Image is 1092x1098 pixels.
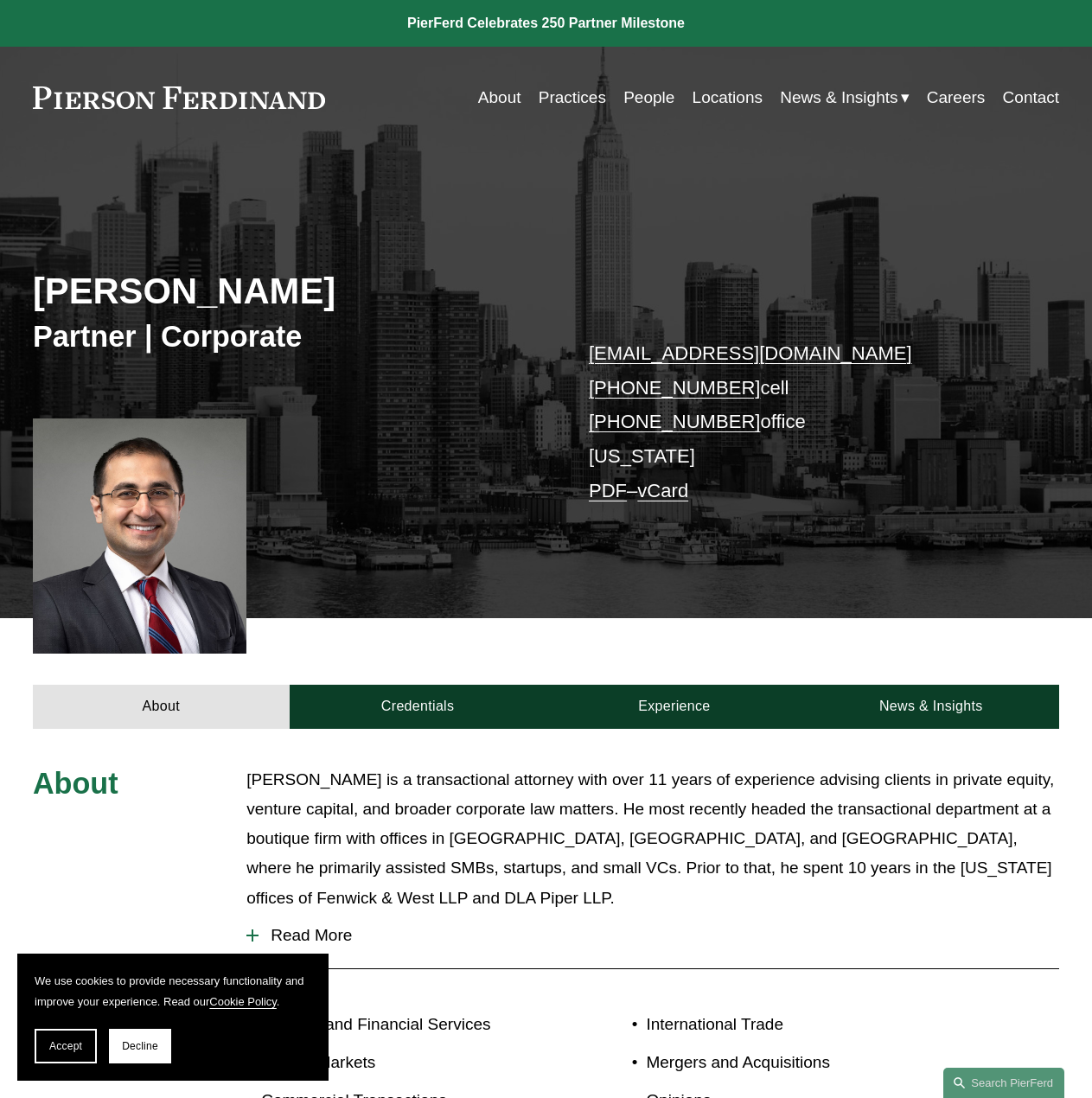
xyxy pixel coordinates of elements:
a: vCard [637,480,688,501]
a: People [623,81,674,114]
p: [PERSON_NAME] is a transactional attorney with over 11 years of experience advising clients in pr... [246,765,1059,913]
button: Read More [246,913,1059,958]
a: About [478,81,521,114]
h3: Partner | Corporate [33,318,546,354]
span: Accept [49,1040,82,1052]
p: Capital Markets [261,1048,546,1077]
a: Contact [1003,81,1060,114]
button: Decline [109,1029,171,1063]
a: [PHONE_NUMBER] [589,411,760,432]
span: About [33,767,118,800]
a: PDF [589,480,627,501]
a: Locations [693,81,763,114]
a: [EMAIL_ADDRESS][DOMAIN_NAME] [589,342,912,364]
p: Banking and Financial Services [261,1010,546,1039]
a: Credentials [290,685,546,729]
a: Search this site [943,1068,1064,1098]
section: Cookie banner [17,954,329,1081]
button: Accept [35,1029,97,1063]
a: [PHONE_NUMBER] [589,377,760,399]
span: News & Insights [780,83,897,112]
a: folder dropdown [780,81,909,114]
p: Mergers and Acquisitions [646,1048,974,1077]
p: cell office [US_STATE] – [589,336,1017,508]
span: Read More [259,926,1059,945]
a: News & Insights [802,685,1059,729]
a: Careers [927,81,986,114]
p: International Trade [646,1010,974,1039]
p: We use cookies to provide necessary functionality and improve your experience. Read our . [35,971,311,1012]
h2: [PERSON_NAME] [33,270,546,314]
span: Decline [122,1040,158,1052]
a: Experience [546,685,803,729]
a: About [33,685,290,729]
a: Cookie Policy [209,995,277,1008]
a: Practices [539,81,606,114]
